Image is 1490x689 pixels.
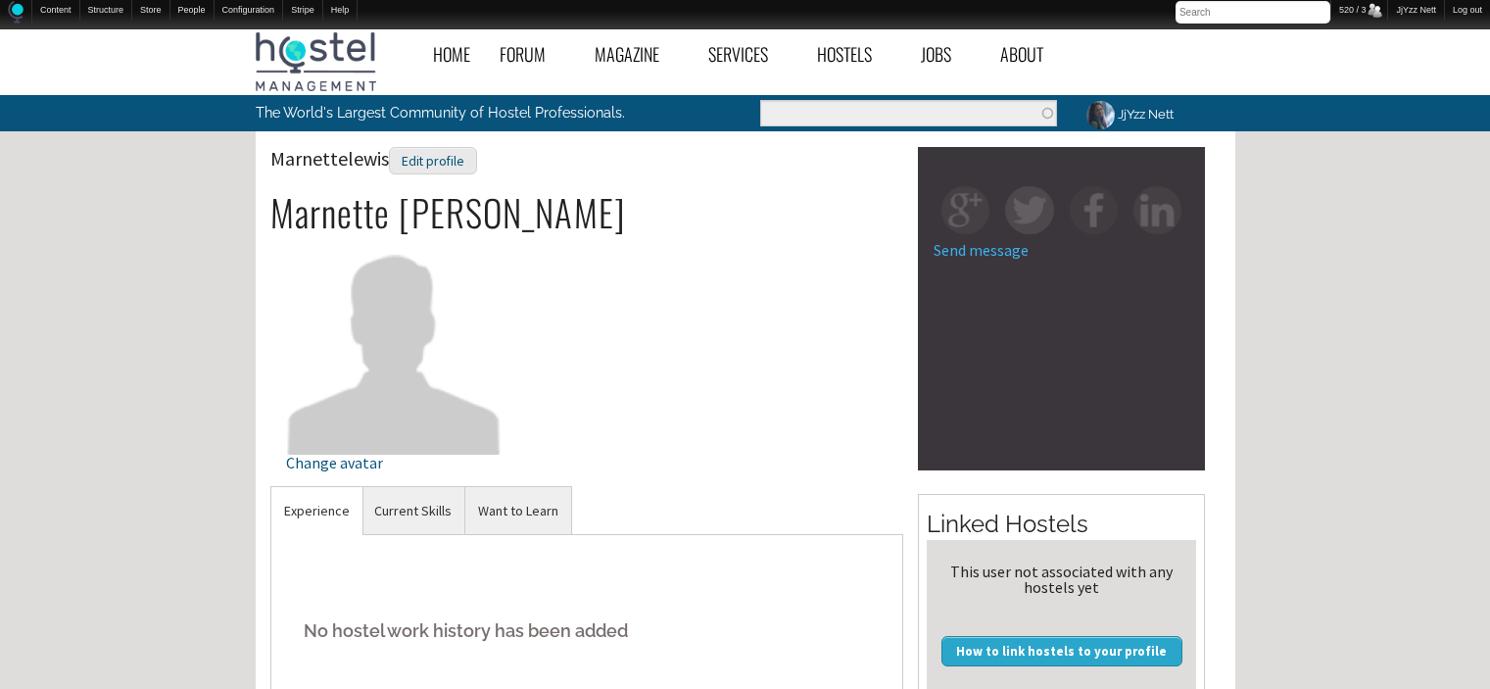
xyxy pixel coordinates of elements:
[1072,95,1185,133] a: JjYzz Nett
[906,32,985,76] a: Jobs
[941,636,1182,665] a: How to link hostels to your profile
[256,32,376,91] img: Hostel Management Home
[1133,186,1181,234] img: in-square.png
[256,95,664,130] p: The World's Largest Community of Hostel Professionals.
[941,186,989,234] img: gp-square.png
[985,32,1078,76] a: About
[1070,186,1118,234] img: fb-square.png
[286,334,503,470] a: Change avatar
[389,146,477,171] a: Edit profile
[927,508,1196,541] h2: Linked Hostels
[1176,1,1330,24] input: Search
[418,32,485,76] a: Home
[286,237,503,454] img: Marnettelewis's picture
[694,32,802,76] a: Services
[1005,186,1053,234] img: tw-square.png
[271,487,362,535] a: Experience
[465,487,571,535] a: Want to Learn
[389,147,477,175] div: Edit profile
[934,240,1029,260] a: Send message
[485,32,580,76] a: Forum
[1083,98,1118,132] img: JjYzz Nett's picture
[802,32,906,76] a: Hostels
[8,1,24,24] img: Home
[935,564,1188,595] div: This user not associated with any hostels yet
[270,146,477,171] span: Marnettelewis
[361,487,464,535] a: Current Skills
[286,601,889,661] h5: No hostel work history has been added
[286,455,503,470] div: Change avatar
[580,32,694,76] a: Magazine
[270,192,904,233] h2: Marnette [PERSON_NAME]
[760,100,1057,126] input: Enter the terms you wish to search for.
